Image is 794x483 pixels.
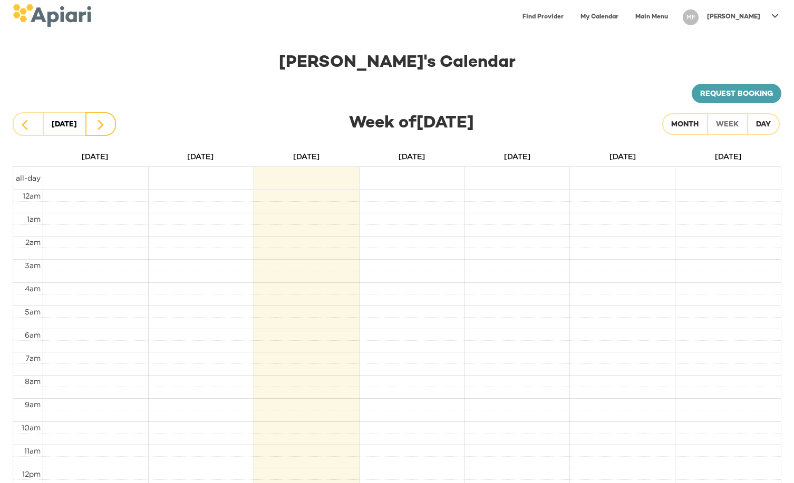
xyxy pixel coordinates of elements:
button: [DATE] [43,112,86,136]
div: [DATE] [52,117,77,132]
span: 11am [24,447,41,455]
a: Main Menu [629,6,674,28]
a: My Calendar [574,6,625,28]
span: 9am [25,400,41,408]
span: 2am [25,238,41,246]
span: [DATE] [399,152,425,160]
span: 10am [22,423,41,431]
div: Month [671,119,699,132]
span: 4am [25,284,41,292]
span: [DATE] [715,152,741,160]
span: [DATE] [609,152,636,160]
span: 12am [23,192,41,200]
span: 8am [25,377,41,385]
button: Month [662,113,708,135]
div: Week of [DATE] [144,112,650,136]
img: logo [13,4,91,27]
span: 6am [25,331,41,339]
span: 1am [27,215,41,223]
span: all-day [16,174,41,182]
span: 3am [25,261,41,269]
div: Week [716,119,739,132]
span: [DATE] [82,152,108,160]
div: MF [683,9,699,25]
div: Day [756,119,771,132]
span: [DATE] [504,152,530,160]
span: [DATE] [187,152,214,160]
span: 5am [25,308,41,316]
a: Request booking [692,84,781,104]
span: Request booking [700,88,773,101]
span: [DATE] [293,152,319,160]
button: Week [707,113,748,135]
a: Find Provider [516,6,570,28]
div: [PERSON_NAME] 's Calendar [13,51,781,75]
span: 12pm [22,470,41,478]
p: [PERSON_NAME] [707,13,760,22]
span: 7am [25,354,41,362]
button: Day [747,113,780,135]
